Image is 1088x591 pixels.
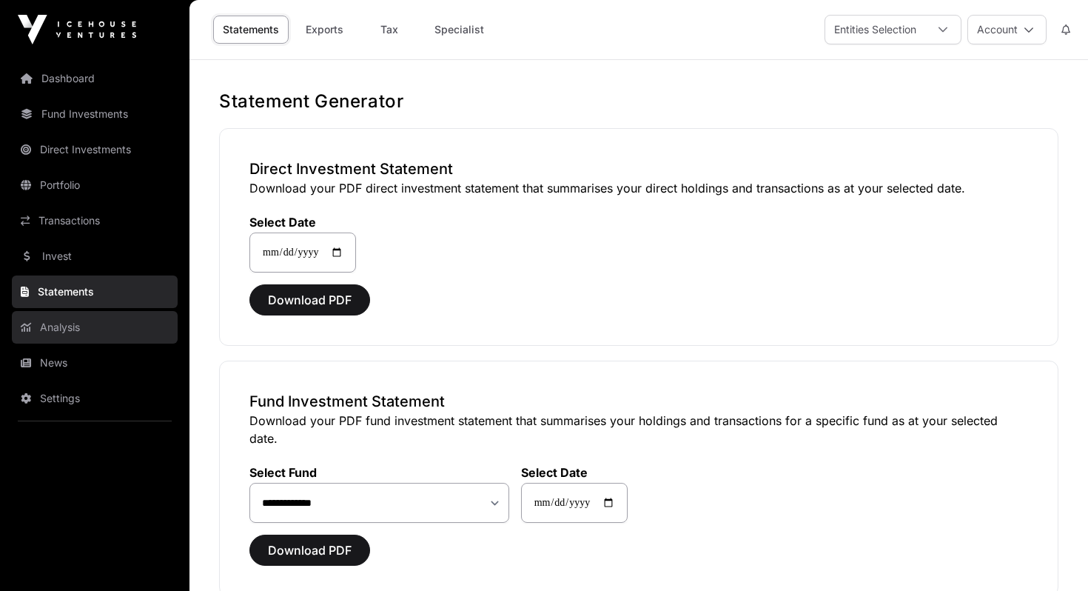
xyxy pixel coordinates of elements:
[249,412,1028,447] p: Download your PDF fund investment statement that summarises your holdings and transactions for a ...
[12,276,178,308] a: Statements
[1014,520,1088,591] iframe: Chat Widget
[249,465,509,480] label: Select Fund
[825,16,925,44] div: Entities Selection
[249,215,356,230] label: Select Date
[268,541,352,559] span: Download PDF
[249,158,1028,179] h3: Direct Investment Statement
[12,62,178,95] a: Dashboard
[249,391,1028,412] h3: Fund Investment Statement
[268,291,352,309] span: Download PDF
[12,133,178,166] a: Direct Investments
[360,16,419,44] a: Tax
[249,550,370,564] a: Download PDF
[249,179,1028,197] p: Download your PDF direct investment statement that summarises your direct holdings and transactio...
[967,15,1047,44] button: Account
[12,240,178,273] a: Invest
[12,204,178,237] a: Transactions
[12,382,178,415] a: Settings
[12,98,178,130] a: Fund Investments
[213,16,289,44] a: Statements
[249,299,370,314] a: Download PDF
[18,15,136,44] img: Icehouse Ventures Logo
[12,311,178,344] a: Analysis
[249,284,370,315] button: Download PDF
[295,16,354,44] a: Exports
[12,347,178,379] a: News
[249,535,370,566] button: Download PDF
[521,465,628,480] label: Select Date
[219,90,1058,113] h1: Statement Generator
[425,16,494,44] a: Specialist
[12,169,178,201] a: Portfolio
